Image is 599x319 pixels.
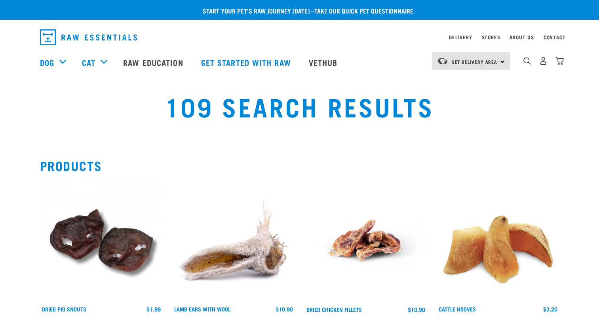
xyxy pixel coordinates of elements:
[172,179,295,302] img: 1278 Lamb Ears Wool 01
[452,60,498,63] span: Set Delivery Area
[40,158,559,173] h2: Products
[304,179,427,302] img: Chicken fillets
[40,56,54,68] a: Dog
[301,46,348,78] a: Vethub
[437,58,448,65] img: van-moving.png
[276,306,293,312] div: $10.90
[408,306,425,313] div: $10.90
[539,57,548,65] img: user.png
[555,57,564,65] img: home-icon@2x.png
[449,36,472,38] a: Delivery
[437,179,559,302] img: Pile Of Cattle Hooves Treats For Dogs
[174,307,230,310] a: Lamb Ears with Wool
[42,307,86,310] a: Dried Pig Snouts
[314,9,415,12] a: take our quick pet questionnaire.
[82,56,95,68] a: Cat
[510,36,534,38] a: About Us
[543,306,557,312] div: $3.20
[146,306,161,312] div: $1.99
[439,307,476,310] a: Cattle Hooves
[306,308,362,311] a: Dried Chicken Fillets
[114,92,485,120] h1: 109 Search Results
[523,57,531,65] img: home-icon-1@2x.png
[40,29,137,45] img: Raw Essentials Logo
[193,46,301,78] a: Get started with Raw
[115,46,193,78] a: Raw Education
[40,179,163,302] img: IMG 9990
[482,36,500,38] a: Stores
[34,26,566,48] nav: dropdown navigation
[544,36,566,38] a: Contact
